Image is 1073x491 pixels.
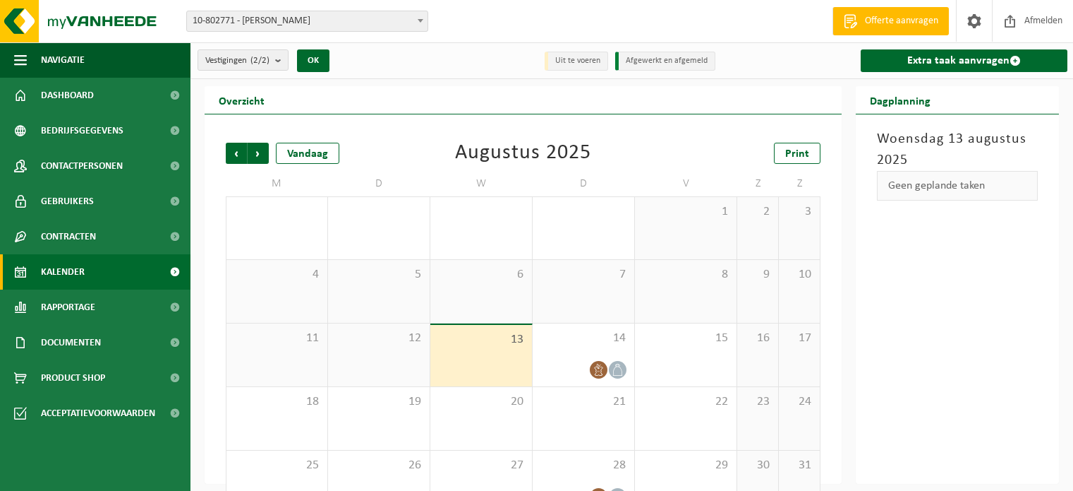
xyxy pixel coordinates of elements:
span: 19 [335,394,423,410]
span: 18 [234,394,320,410]
td: D [328,171,430,196]
span: 27 [437,458,525,473]
span: 16 [744,331,771,346]
a: Print [774,143,820,164]
a: Offerte aanvragen [832,7,949,35]
span: 22 [642,394,729,410]
span: 28 [540,458,627,473]
count: (2/2) [250,56,269,65]
span: 13 [437,332,525,348]
span: Documenten [41,325,101,360]
span: Vorige [226,143,247,164]
span: 30 [744,458,771,473]
h2: Overzicht [205,86,279,114]
span: 20 [437,394,525,410]
span: 9 [744,267,771,283]
button: OK [297,49,329,72]
span: 10 [786,267,813,283]
span: 12 [335,331,423,346]
span: 25 [234,458,320,473]
span: 24 [786,394,813,410]
span: Navigatie [41,42,85,78]
span: 6 [437,267,525,283]
span: 7 [540,267,627,283]
span: 23 [744,394,771,410]
span: Print [785,148,809,160]
span: Kalender [41,254,85,290]
span: Volgende [248,143,269,164]
span: Rapportage [41,290,95,325]
td: D [533,171,635,196]
span: Gebruikers [41,184,94,219]
span: 2 [744,204,771,220]
td: M [226,171,328,196]
span: Acceptatievoorwaarden [41,396,155,431]
span: 26 [335,458,423,473]
span: 10-802771 - PEETERS CEDRIC - BONCELLES [187,11,428,31]
div: Geen geplande taken [877,171,1038,201]
h3: Woensdag 13 augustus 2025 [877,129,1038,171]
span: 5 [335,267,423,283]
td: Z [737,171,779,196]
span: Dashboard [41,78,94,113]
button: Vestigingen(2/2) [198,49,289,71]
span: 11 [234,331,320,346]
td: V [635,171,737,196]
span: 31 [786,458,813,473]
span: Offerte aanvragen [861,14,942,28]
a: Extra taak aanvragen [861,49,1067,72]
span: 1 [642,204,729,220]
span: Vestigingen [205,50,269,71]
div: Vandaag [276,143,339,164]
li: Afgewerkt en afgemeld [615,52,715,71]
div: Augustus 2025 [455,143,591,164]
span: 8 [642,267,729,283]
span: 17 [786,331,813,346]
h2: Dagplanning [856,86,945,114]
td: Z [779,171,820,196]
span: 4 [234,267,320,283]
span: 3 [786,204,813,220]
li: Uit te voeren [545,52,608,71]
span: 10-802771 - PEETERS CEDRIC - BONCELLES [186,11,428,32]
span: 14 [540,331,627,346]
span: Bedrijfsgegevens [41,113,123,148]
td: W [430,171,533,196]
span: 21 [540,394,627,410]
span: 15 [642,331,729,346]
span: 29 [642,458,729,473]
span: Product Shop [41,360,105,396]
span: Contactpersonen [41,148,123,184]
span: Contracten [41,219,96,254]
